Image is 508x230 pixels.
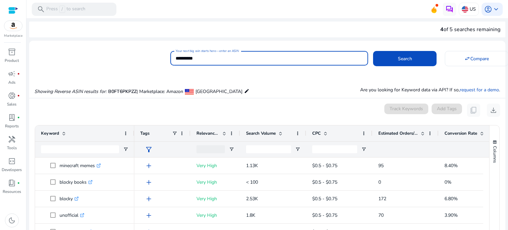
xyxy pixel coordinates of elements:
i: Showing Reverse ASIN results for: [34,88,106,95]
p: Sales [7,101,17,107]
span: 4 [440,26,444,33]
div: of 5 searches remaining [440,25,500,33]
span: B0FT6PKPZZ [108,88,137,95]
button: download [487,104,500,117]
span: [GEOGRAPHIC_DATA] [195,88,242,95]
span: lab_profile [8,114,16,121]
span: 1.13K [246,162,258,169]
span: campaign [8,70,16,78]
span: account_circle [484,5,492,13]
p: Product [5,58,19,64]
p: Press to search [46,6,85,13]
a: request for a demo [460,87,499,93]
span: 3.90% [444,212,458,218]
span: 0% [444,179,451,185]
input: Search Volume Filter Input [246,145,291,153]
button: Open Filter Menu [295,147,300,152]
span: add [145,211,153,219]
span: Columns [492,146,498,163]
button: Open Filter Menu [229,147,234,152]
p: US [470,3,476,15]
p: Marketplace [4,33,22,38]
img: us.svg [462,6,468,13]
span: $0.5 - $0.75 [312,212,337,218]
p: Very High [196,175,234,189]
span: donut_small [8,92,16,100]
span: filter_alt [145,146,153,154]
span: handyman [8,135,16,143]
span: search [37,5,45,13]
span: dark_mode [8,216,16,224]
span: code_blocks [8,157,16,165]
span: Keyword [41,130,59,136]
span: < 100 [246,179,258,185]
span: add [145,195,153,203]
span: $0.5 - $0.75 [312,179,337,185]
span: 8.40% [444,162,458,169]
button: Search [373,51,437,66]
p: Ads [8,79,16,85]
span: $0.5 - $0.75 [312,162,337,169]
p: minecraft memes [60,159,101,172]
span: fiber_manual_record [17,72,20,75]
p: Tools [7,145,17,151]
span: book_4 [8,179,16,187]
mat-icon: swap_horiz [464,56,470,62]
span: Estimated Orders/Month [378,130,418,136]
span: add [145,178,153,186]
span: | Marketplace: Amazon [137,88,183,95]
span: Conversion Rate [444,130,477,136]
p: Very High [196,159,234,172]
img: amazon.svg [4,21,22,31]
p: Very High [196,208,234,222]
input: Keyword Filter Input [41,145,119,153]
p: unofficial [60,208,84,222]
span: 0 [378,179,381,185]
p: Reports [5,123,19,129]
span: Search [398,55,412,62]
button: Open Filter Menu [361,147,366,152]
p: blocky [60,192,79,206]
span: download [489,106,497,114]
span: Tags [140,130,149,136]
span: 2.53K [246,196,258,202]
span: Compare [470,55,489,62]
p: Resources [3,189,21,195]
span: 1.8K [246,212,255,218]
mat-label: Your next big win starts here—enter an ASIN [176,49,239,53]
span: fiber_manual_record [17,116,20,119]
p: Very High [196,192,234,206]
span: Relevance Score [196,130,220,136]
span: CPC [312,130,321,136]
p: Developers [2,167,22,173]
span: Search Volume [246,130,276,136]
mat-icon: edit [244,87,249,95]
span: 6.80% [444,196,458,202]
span: 70 [378,212,384,218]
p: Are you looking for Keyword data via API? If so, . [360,86,500,93]
span: add [145,162,153,170]
span: / [59,6,65,13]
input: CPC Filter Input [312,145,357,153]
span: fiber_manual_record [17,94,20,97]
span: inventory_2 [8,48,16,56]
span: $0.5 - $0.75 [312,196,337,202]
span: 172 [378,196,386,202]
span: 95 [378,162,384,169]
span: keyboard_arrow_down [492,5,500,13]
button: Open Filter Menu [123,147,128,152]
span: fiber_manual_record [17,182,20,184]
p: blocky books [60,175,93,189]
